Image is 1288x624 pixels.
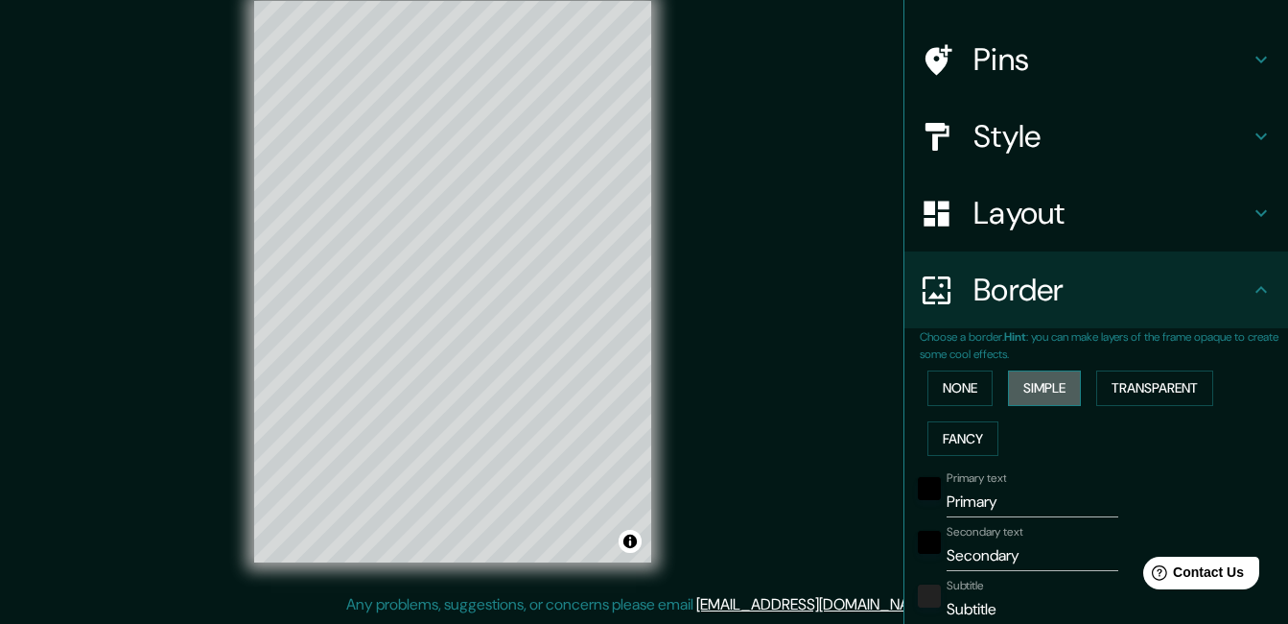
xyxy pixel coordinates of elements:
p: Choose a border. : you can make layers of the frame opaque to create some cool effects. [920,328,1288,363]
label: Primary text [947,470,1006,487]
button: black [918,531,941,554]
div: Pins [904,21,1288,98]
button: color-222222 [918,585,941,608]
div: Border [904,252,1288,328]
a: [EMAIL_ADDRESS][DOMAIN_NAME] [696,594,933,614]
button: Transparent [1096,371,1213,406]
button: None [927,371,993,406]
iframe: Help widget launcher [1117,549,1267,603]
button: Toggle attribution [619,530,642,553]
p: Any problems, suggestions, or concerns please email . [346,593,936,616]
div: Style [904,98,1288,175]
h4: Border [973,271,1250,309]
button: black [918,477,941,500]
h4: Layout [973,194,1250,232]
h4: Pins [973,40,1250,79]
label: Secondary text [947,524,1023,540]
b: Hint [1004,329,1026,345]
label: Subtitle [947,578,984,594]
button: Simple [1008,371,1081,406]
div: Layout [904,175,1288,252]
h4: Style [973,117,1250,156]
button: Fancy [927,421,998,457]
